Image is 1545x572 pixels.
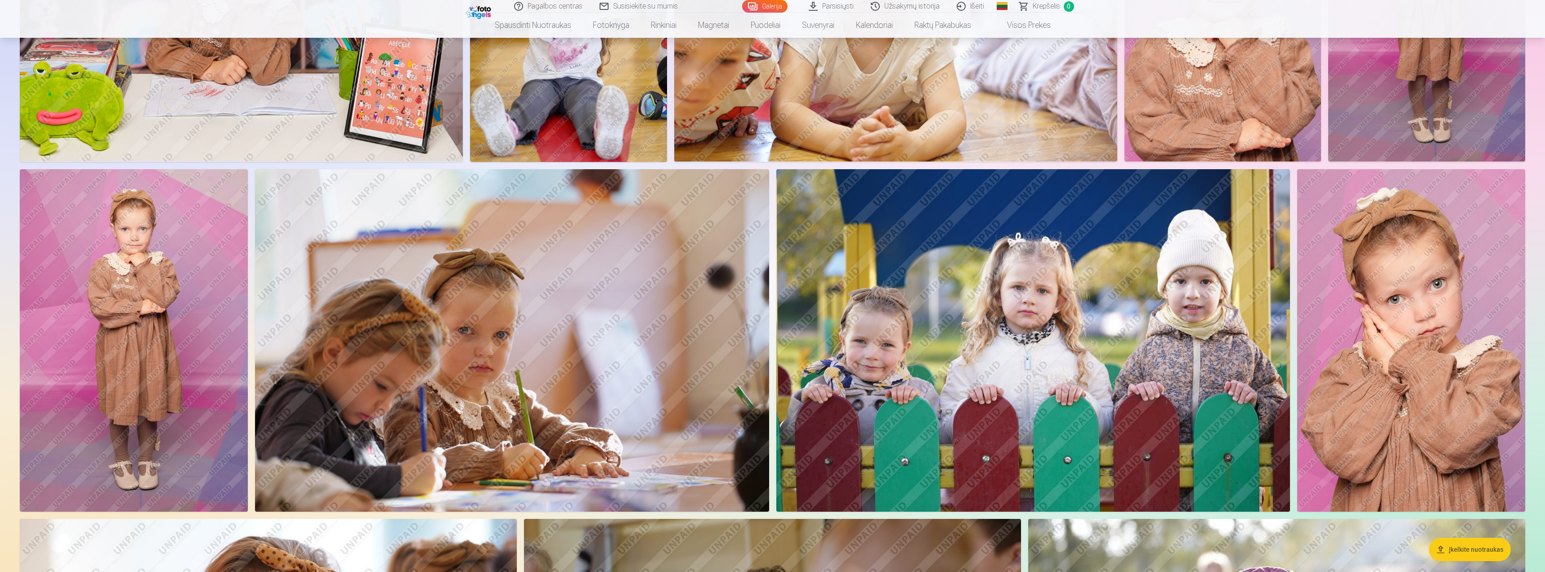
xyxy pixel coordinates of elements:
a: Puodeliai [740,13,791,38]
a: Magnetai [687,13,740,38]
button: Įkelkite nuotraukas [1429,538,1511,561]
a: Kalendoriai [845,13,904,38]
a: Suvenyrai [791,13,845,38]
img: /fa2 [466,4,493,19]
span: Krepšelis [1033,1,1060,12]
a: Visos prekės [982,13,1061,38]
a: Spausdinti nuotraukas [484,13,582,38]
a: Rinkiniai [640,13,687,38]
a: Raktų pakabukas [904,13,982,38]
span: 0 [1064,1,1074,12]
a: Fotoknyga [582,13,640,38]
